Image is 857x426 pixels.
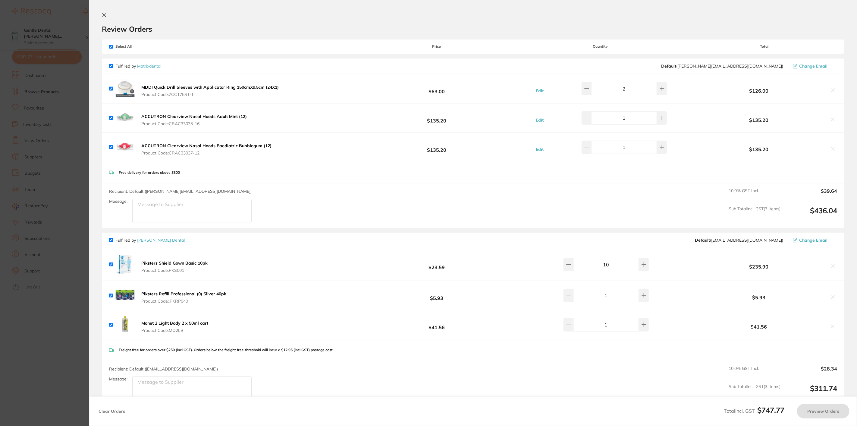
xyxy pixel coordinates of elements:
b: ACCUTRON Clearview Nasal Hoods Adult Mint (12) [141,114,247,119]
p: Freight free for orders over $250 (incl GST). Orders below the freight free threshold will incur ... [119,348,334,352]
b: $135.20 [692,147,826,152]
b: $235.90 [692,264,826,269]
span: Product Code: MO2LB [141,328,208,333]
img: ejUxYTR5eA [115,108,135,128]
b: $41.56 [692,324,826,329]
output: $39.64 [785,188,837,202]
span: Change Email [799,64,827,68]
button: Clear Orders [97,404,127,418]
button: ACCUTRON Clearview Nasal Hoods Paediatric Bubblegum (12) Product Code:CRAC33037-12 [140,143,273,156]
b: $135.20 [364,112,510,123]
p: Fulfilled by [115,64,161,68]
span: Product Code: 7CC175ST-1 [141,92,279,97]
span: Product Code: CRAC33035-16 [141,121,247,126]
b: $747.77 [757,405,784,415]
span: Recipient: Default ( [EMAIL_ADDRESS][DOMAIN_NAME] ) [109,366,218,372]
button: Piksters Shield Gown Basic 10pk Product Code:PKS001 [140,260,209,273]
button: Edit [534,147,545,152]
b: $126.00 [692,88,826,94]
img: dHFxcmJtdA [115,253,135,276]
span: sales@piksters.com [695,238,783,243]
b: Piksters Refill Professional (0) Silver 40pk [141,291,226,297]
span: Price [364,44,510,49]
span: 10.0 % GST Incl. [729,188,780,202]
h2: Review Orders [102,24,844,33]
b: $135.20 [692,117,826,123]
span: Quantity [510,44,692,49]
b: MDDI Quick Drill Sleeves with Applicator Ring 150cmX9.5cm (24X1) [141,84,279,90]
label: Message: [109,377,127,382]
button: ACCUTRON Clearview Nasal Hoods Adult Mint (12) Product Code:CRAC33035-16 [140,114,249,126]
b: $41.56 [364,319,510,330]
span: Product Code: CRAC33037-12 [141,151,272,155]
span: peter@matrixdental.com.au [661,64,783,68]
button: MDDI Quick Drill Sleeves with Applicator Ring 150cmX9.5cm (24X1) Product Code:7CC175ST-1 [140,84,281,97]
b: ACCUTRON Clearview Nasal Hoods Paediatric Bubblegum (12) [141,143,272,148]
b: $23.59 [364,259,510,270]
span: Total Incl. GST [724,408,784,414]
p: Free delivery for orders above $300 [119,170,180,175]
span: Recipient: Default ( [PERSON_NAME][EMAIL_ADDRESS][DOMAIN_NAME] ) [109,189,252,194]
p: Fulfilled by [115,238,185,243]
b: $63.00 [364,83,510,94]
span: Select All [109,44,169,49]
span: Total [692,44,837,49]
a: [PERSON_NAME] Dental [137,237,185,243]
span: Sub Total Incl. GST ( 3 Items) [729,384,780,401]
output: $28.34 [785,366,837,379]
img: bmJrYjR5eg [115,79,135,98]
span: Change Email [799,238,827,243]
b: Piksters Shield Gown Basic 10pk [141,260,208,266]
span: Sub Total Incl. GST ( 3 Items) [729,206,780,223]
label: Message: [109,199,127,204]
b: Default [695,237,710,243]
output: $436.04 [785,206,837,223]
img: Mmh0Y3N2aQ [115,315,135,334]
img: dXprdDlhbA [115,286,135,305]
button: Piksters Refill Professional (0) Silver 40pk Product Code:.PKRP040 [140,291,228,304]
button: Edit [534,88,545,94]
button: Change Email [791,237,837,243]
span: 10.0 % GST Incl. [729,366,780,379]
span: Product Code: .PKRP040 [141,299,226,304]
button: Change Email [791,63,837,69]
b: Default [661,63,676,69]
b: Monet 2 Light Body 2 x 50ml cart [141,320,208,326]
output: $311.74 [785,384,837,401]
img: YmI5ZGQ2dw [115,138,135,157]
b: $135.20 [364,141,510,153]
span: Product Code: PKS001 [141,268,208,273]
b: $5.93 [364,290,510,301]
button: Preview Orders [797,404,849,418]
button: Edit [534,117,545,123]
button: Monet 2 Light Body 2 x 50ml cart Product Code:MO2LB [140,320,210,333]
a: Matrixdental [137,63,161,69]
b: $5.93 [692,295,826,300]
